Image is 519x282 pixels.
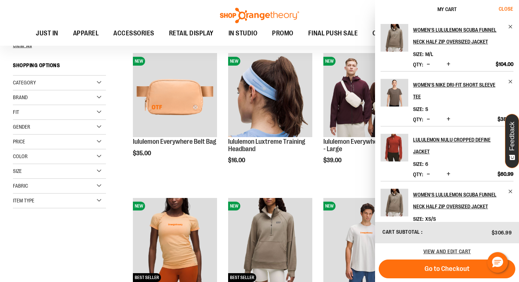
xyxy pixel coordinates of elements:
[496,61,513,67] span: $104.00
[228,157,246,164] span: $16.00
[162,25,221,42] a: RETAIL DISPLAY
[505,114,519,168] button: Feedback - Show survey
[13,198,34,203] span: Item Type
[133,53,217,137] img: lululemon Everywhere Belt Bag
[221,25,265,42] a: IN STUDIO
[129,49,220,175] div: product
[365,25,413,42] a: OTF BY YOU
[382,229,420,235] span: Cart Subtotal
[425,216,436,222] span: XS/S
[133,150,152,157] span: $35.00
[413,79,503,102] h2: Women's Nike Dri-Fit Short Sleeve Tee
[372,25,406,42] span: OTF BY YOU
[425,61,432,68] button: Decrease product quantity
[381,71,513,126] li: Product
[413,189,513,212] a: Women's lululemon Scuba Funnel Neck Half Zip Oversized Jacket
[381,24,408,56] a: Women's lululemon Scuba Funnel Neck Half Zip Oversized Jacket
[425,161,428,167] span: 6
[323,157,343,164] span: $39.00
[413,24,513,48] a: Women's lululemon Scuba Funnel Neck Half Zip Oversized Jacket
[425,106,428,112] span: S
[445,171,452,178] button: Increase product quantity
[169,25,214,42] span: RETAIL DISPLAY
[13,168,22,174] span: Size
[323,198,407,282] img: lululemon Unisex License to Train Short Sleeve
[228,273,256,282] span: BEST SELLER
[413,62,423,67] label: Qty
[323,53,407,137] img: lululemon Everywhere Belt Bag - Large
[13,183,28,189] span: Fabric
[508,79,513,84] a: Remove item
[308,25,358,42] span: FINAL PUSH SALE
[133,57,145,66] span: NEW
[381,189,408,221] a: Women's lululemon Scuba Funnel Neck Half Zip Oversized Jacket
[13,59,106,76] strong: Shopping Options
[228,53,312,137] img: lululemon Luxtreme Training Headband
[228,53,312,138] a: lululemon Luxtreme Training HeadbandNEW
[36,25,58,42] span: JUST IN
[425,116,432,123] button: Decrease product quantity
[323,53,407,138] a: lululemon Everywhere Belt Bag - LargeNEW
[272,25,293,42] span: PROMO
[66,25,106,42] a: APPAREL
[381,134,408,161] img: lululemon Nulu Cropped Define Jacket
[13,94,28,100] span: Brand
[13,80,36,86] span: Category
[13,43,106,48] a: Clear All
[445,61,452,68] button: Increase product quantity
[228,25,258,42] span: IN STUDIO
[413,134,503,157] h2: lululemon Nulu Cropped Define Jacket
[113,25,154,42] span: ACCESSORIES
[413,134,513,157] a: lululemon Nulu Cropped Define Jacket
[423,248,471,254] a: View and edit cart
[425,51,433,57] span: M/L
[499,6,513,12] span: Close
[13,139,25,145] span: Price
[508,24,513,29] a: Remove item
[381,24,513,71] li: Product
[228,138,305,153] a: lululemon Luxtreme Training Headband
[509,122,516,151] span: Feedback
[413,161,423,167] dt: Size
[265,25,301,42] a: PROMO
[381,189,408,216] img: Women's lululemon Scuba Funnel Neck Half Zip Oversized Jacket
[320,49,411,182] div: product
[323,57,336,66] span: NEW
[413,51,423,57] dt: Size
[228,57,240,66] span: NEW
[498,116,513,122] span: $38.00
[487,252,508,273] button: Hello, have a question? Let’s chat.
[381,126,513,181] li: Product
[508,189,513,194] a: Remove item
[445,116,452,123] button: Increase product quantity
[224,49,316,182] div: product
[228,202,240,210] span: NEW
[228,198,312,282] img: Women's lululemon Scuba Funnel Neck Half Zip Oversized Jacket
[13,153,28,159] span: Color
[437,6,457,12] span: My Cart
[133,273,161,282] span: BEST SELLER
[133,198,217,282] img: Women's lululemon Swiftly Tech 2.0 Race Short Sleeve Tee
[73,25,99,42] span: APPAREL
[413,189,503,212] h2: Women's lululemon Scuba Funnel Neck Half Zip Oversized Jacket
[381,181,513,236] li: Product
[323,138,407,153] a: lululemon Everywhere Belt Bag - Large
[133,53,217,138] a: lululemon Everywhere Belt Bag NEW
[413,171,423,177] label: Qty
[133,138,216,145] a: lululemon Everywhere Belt Bag
[413,216,423,222] dt: Size
[413,79,513,102] a: Women's Nike Dri-Fit Short Sleeve Tee
[492,230,512,236] span: $306.99
[381,24,408,52] img: Women's lululemon Scuba Funnel Neck Half Zip Oversized Jacket
[381,79,408,107] img: Women's Nike Dri-Fit Short Sleeve Tee
[323,202,336,210] span: NEW
[498,171,513,177] span: $60.99
[301,25,365,42] a: FINAL PUSH SALE
[28,25,66,42] a: JUST IN
[219,8,300,23] img: Shop Orangetheory
[413,106,423,112] dt: Size
[13,109,19,115] span: Fit
[381,79,408,111] a: Women's Nike Dri-Fit Short Sleeve Tee
[106,25,162,42] a: ACCESSORIES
